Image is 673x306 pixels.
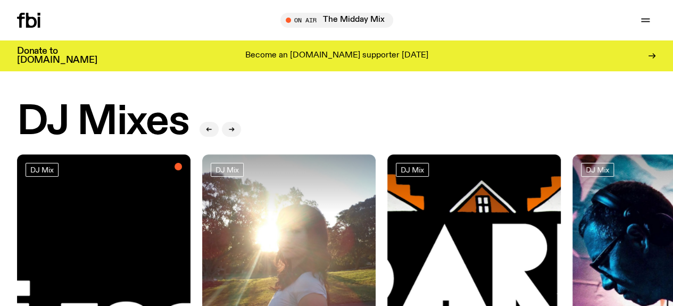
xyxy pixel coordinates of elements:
[211,163,244,177] a: DJ Mix
[17,47,97,65] h3: Donate to [DOMAIN_NAME]
[215,166,239,174] span: DJ Mix
[396,163,429,177] a: DJ Mix
[401,166,424,174] span: DJ Mix
[581,163,614,177] a: DJ Mix
[280,13,393,28] button: On AirThe Midday Mix
[586,166,609,174] span: DJ Mix
[26,163,59,177] a: DJ Mix
[30,166,54,174] span: DJ Mix
[17,102,189,143] h2: DJ Mixes
[245,51,428,61] p: Become an [DOMAIN_NAME] supporter [DATE]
